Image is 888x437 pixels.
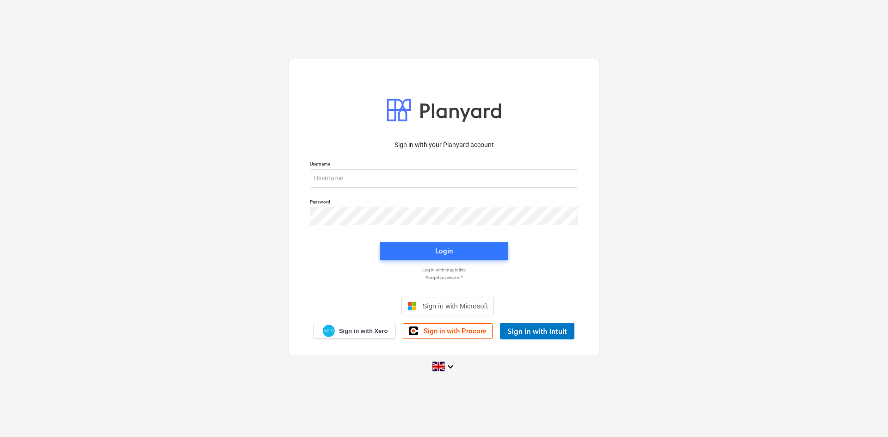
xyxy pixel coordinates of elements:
[339,327,388,335] span: Sign in with Xero
[842,393,888,437] iframe: Chat Widget
[305,267,583,273] a: Log in with magic link
[310,199,578,207] p: Password
[403,323,493,339] a: Sign in with Procore
[422,302,488,310] span: Sign in with Microsoft
[445,361,456,372] i: keyboard_arrow_down
[310,161,578,169] p: Username
[380,242,508,260] button: Login
[310,169,578,188] input: Username
[407,302,417,311] img: Microsoft logo
[314,323,396,339] a: Sign in with Xero
[305,275,583,281] a: Forgot password?
[323,325,335,337] img: Xero logo
[424,327,487,335] span: Sign in with Procore
[310,140,578,150] p: Sign in with your Planyard account
[435,245,453,257] div: Login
